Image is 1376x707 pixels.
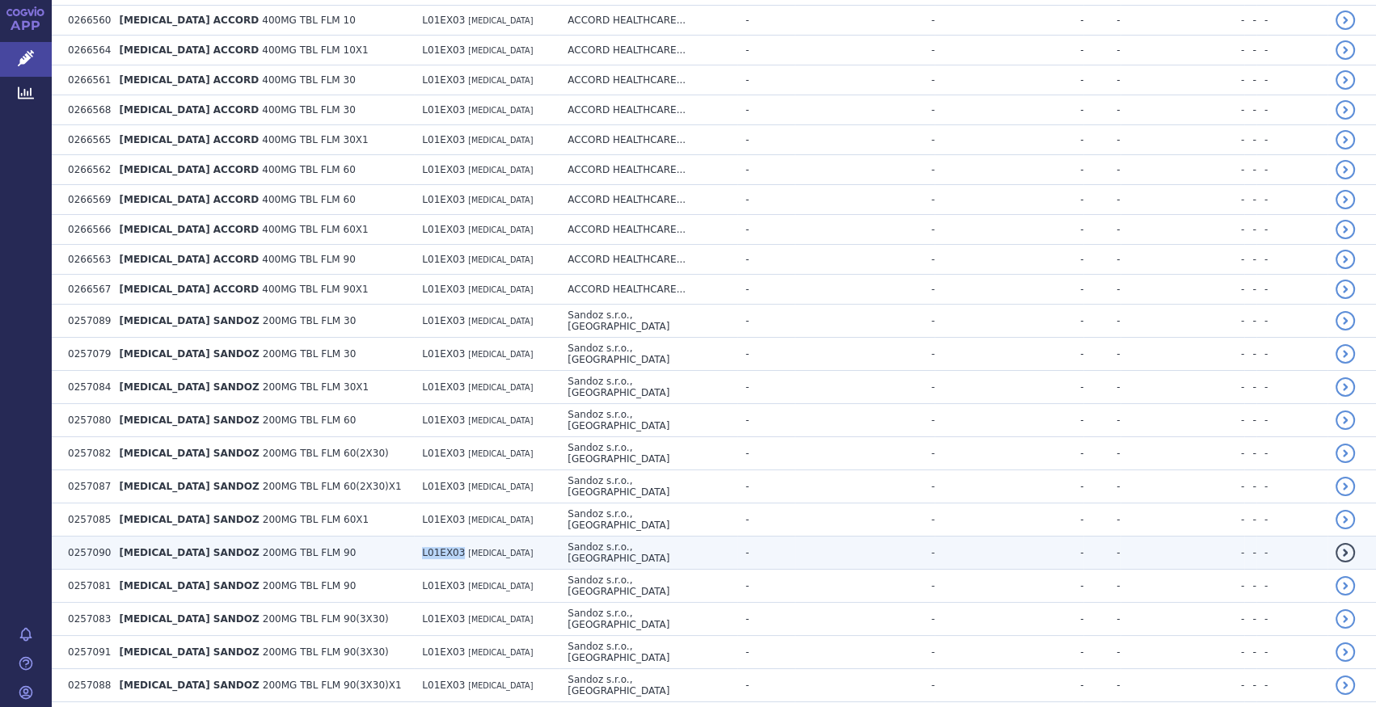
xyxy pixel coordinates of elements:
td: - [737,570,795,603]
a: detail [1336,190,1355,209]
td: ACCORD HEALTHCARE... [559,6,737,36]
td: - [1121,65,1245,95]
span: [MEDICAL_DATA] SANDOZ [119,481,259,492]
span: L01EX03 [422,646,465,658]
td: - [795,125,935,155]
td: Sandoz s.r.o., [GEOGRAPHIC_DATA] [559,636,737,669]
td: - [795,338,935,371]
span: L01EX03 [422,547,465,558]
td: - [1121,36,1245,65]
td: - [935,503,1083,537]
td: - [1083,6,1120,36]
td: 0266562 [60,155,111,185]
td: - [1256,404,1327,437]
span: 400MG TBL FLM 60 [262,164,355,175]
td: - [1083,503,1120,537]
td: Sandoz s.r.o., [GEOGRAPHIC_DATA] [559,537,737,570]
td: - [795,95,935,125]
td: - [795,185,935,215]
td: - [935,404,1083,437]
td: - [737,95,795,125]
td: 0257089 [60,305,111,338]
td: - [935,185,1083,215]
span: 200MG TBL FLM 90(3X30) [263,646,389,658]
td: Sandoz s.r.o., [GEOGRAPHIC_DATA] [559,570,737,603]
a: detail [1336,11,1355,30]
span: [MEDICAL_DATA] [468,255,533,264]
td: - [737,503,795,537]
span: 400MG TBL FLM 30 [262,104,355,116]
td: - [737,338,795,371]
span: 200MG TBL FLM 30 [263,315,356,326]
td: - [1244,404,1256,437]
span: L01EX03 [422,74,465,86]
td: - [1083,65,1120,95]
span: L01EX03 [422,164,465,175]
td: Sandoz s.r.o., [GEOGRAPHIC_DATA] [559,669,737,702]
span: 200MG TBL FLM 60(2X30)X1 [263,481,402,492]
a: detail [1336,510,1355,529]
span: L01EX03 [422,514,465,525]
a: detail [1336,543,1355,562]
span: L01EX03 [422,15,465,26]
td: - [1244,275,1256,305]
span: [MEDICAL_DATA] SANDOZ [119,315,259,326]
td: - [1244,537,1256,570]
td: 0266565 [60,125,111,155]
span: [MEDICAL_DATA] [468,46,533,55]
span: 400MG TBL FLM 90X1 [262,284,368,295]
td: - [795,6,935,36]
td: - [737,537,795,570]
a: detail [1336,40,1355,60]
td: ACCORD HEALTHCARE... [559,155,737,185]
td: - [795,404,935,437]
span: [MEDICAL_DATA] ACCORD [119,254,259,265]
td: - [1121,470,1245,503]
td: 0257090 [60,537,111,570]
span: [MEDICAL_DATA] ACCORD [119,134,259,145]
a: detail [1336,444,1355,463]
a: detail [1336,344,1355,364]
a: detail [1336,675,1355,695]
a: detail [1336,70,1355,90]
a: detail [1336,220,1355,239]
span: L01EX03 [422,381,465,393]
td: - [1256,6,1327,36]
td: - [935,570,1083,603]
td: ACCORD HEALTHCARE... [559,185,737,215]
td: - [1083,371,1120,404]
span: 200MG TBL FLM 30X1 [263,381,369,393]
td: - [1083,305,1120,338]
td: - [1083,36,1120,65]
td: - [1244,437,1256,470]
td: ACCORD HEALTHCARE... [559,275,737,305]
span: L01EX03 [422,613,465,625]
span: [MEDICAL_DATA] [468,482,533,491]
span: L01EX03 [422,44,465,56]
td: - [795,155,935,185]
td: ACCORD HEALTHCARE... [559,65,737,95]
span: [MEDICAL_DATA] [468,136,533,145]
td: - [1083,636,1120,669]
td: - [1121,503,1245,537]
td: - [1256,125,1327,155]
span: [MEDICAL_DATA] [468,449,533,458]
td: - [737,275,795,305]
td: - [1121,6,1245,36]
td: - [1256,305,1327,338]
span: [MEDICAL_DATA] ACCORD [119,194,259,205]
span: 200MG TBL FLM 90 [263,547,356,558]
td: - [935,155,1083,185]
span: [MEDICAL_DATA] SANDOZ [119,580,259,591]
span: L01EX03 [422,284,465,295]
td: 0266561 [60,65,111,95]
td: - [795,636,935,669]
td: - [737,245,795,275]
span: [MEDICAL_DATA] [468,350,533,359]
td: - [1121,125,1245,155]
td: 0257085 [60,503,111,537]
td: - [1083,570,1120,603]
td: 0266564 [60,36,111,65]
td: - [1256,371,1327,404]
td: - [1121,570,1245,603]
